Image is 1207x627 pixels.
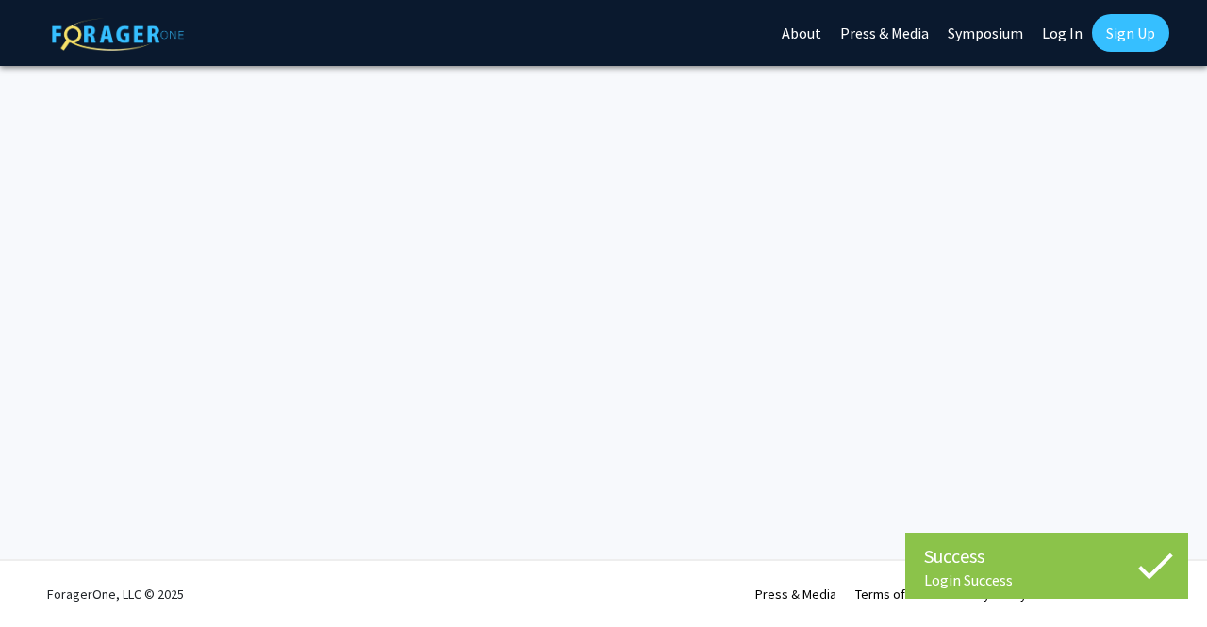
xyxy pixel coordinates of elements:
div: Success [924,542,1169,570]
a: Sign Up [1092,14,1169,52]
a: Terms of Use [855,586,930,602]
a: Press & Media [755,586,836,602]
img: ForagerOne Logo [52,18,184,51]
div: Login Success [924,570,1169,589]
div: ForagerOne, LLC © 2025 [47,561,184,627]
